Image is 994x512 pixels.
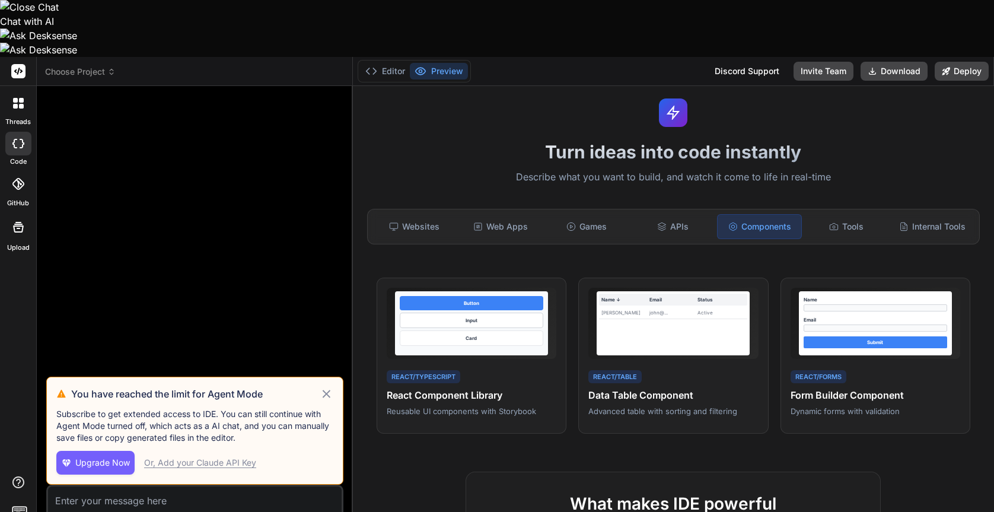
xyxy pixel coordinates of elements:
div: Discord Support [708,62,786,81]
label: threads [5,117,31,127]
button: Invite Team [794,62,853,81]
div: [PERSON_NAME] [601,309,649,316]
div: Name [804,296,947,303]
span: Choose Project [45,66,116,78]
div: Input [400,313,543,328]
div: Active [697,309,745,316]
div: React/Forms [791,370,846,384]
label: GitHub [7,198,29,208]
button: Download [861,62,928,81]
p: Describe what you want to build, and watch it come to life in real-time [360,170,987,185]
div: Internal Tools [891,214,974,239]
div: Button [400,296,543,310]
div: Submit [804,336,947,348]
div: React/Table [588,370,642,384]
div: Websites [372,214,456,239]
h4: Form Builder Component [791,388,960,402]
div: APIs [631,214,715,239]
span: Upgrade Now [75,457,130,469]
div: Or, Add your Claude API Key [144,457,256,469]
label: Upload [7,243,30,253]
p: Dynamic forms with validation [791,406,960,416]
div: Card [400,330,543,346]
h4: Data Table Component [588,388,758,402]
div: Games [544,214,628,239]
div: Components [717,214,802,239]
button: Deploy [935,62,989,81]
div: Name ↓ [601,296,649,303]
div: React/TypeScript [387,370,460,384]
div: Email [804,316,947,323]
p: Advanced table with sorting and filtering [588,406,758,416]
div: Web Apps [458,214,542,239]
div: Tools [804,214,888,239]
button: Upgrade Now [56,451,135,475]
p: Subscribe to get extended access to IDE. You can still continue with Agent Mode turned off, which... [56,408,333,444]
div: Email [649,296,697,303]
h1: Turn ideas into code instantly [360,141,987,163]
button: Editor [361,63,410,79]
div: john@... [649,309,697,316]
h4: React Component Library [387,388,556,402]
p: Reusable UI components with Storybook [387,406,556,416]
h3: You have reached the limit for Agent Mode [71,387,320,401]
label: code [10,157,27,167]
button: Preview [410,63,468,79]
